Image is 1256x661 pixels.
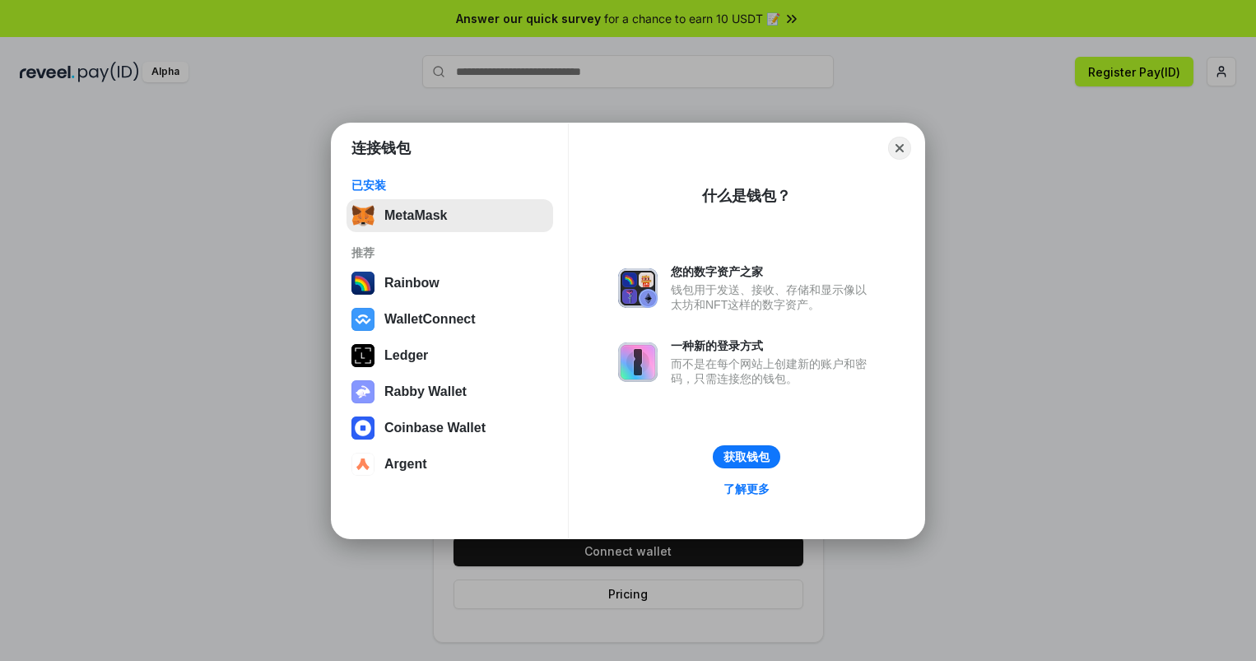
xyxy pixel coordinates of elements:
div: 已安装 [351,178,548,193]
button: Rainbow [347,267,553,300]
button: Close [888,137,911,160]
button: 获取钱包 [713,445,780,468]
div: 一种新的登录方式 [671,338,875,353]
h1: 连接钱包 [351,138,411,158]
div: WalletConnect [384,312,476,327]
div: 推荐 [351,245,548,260]
a: 了解更多 [714,478,779,500]
img: svg+xml,%3Csvg%20xmlns%3D%22http%3A%2F%2Fwww.w3.org%2F2000%2Fsvg%22%20width%3D%2228%22%20height%3... [351,344,374,367]
div: Ledger [384,348,428,363]
img: svg+xml,%3Csvg%20xmlns%3D%22http%3A%2F%2Fwww.w3.org%2F2000%2Fsvg%22%20fill%3D%22none%22%20viewBox... [618,342,658,382]
div: 钱包用于发送、接收、存储和显示像以太坊和NFT这样的数字资产。 [671,282,875,312]
div: 而不是在每个网站上创建新的账户和密码，只需连接您的钱包。 [671,356,875,386]
img: svg+xml,%3Csvg%20xmlns%3D%22http%3A%2F%2Fwww.w3.org%2F2000%2Fsvg%22%20fill%3D%22none%22%20viewBox... [351,380,374,403]
img: svg+xml,%3Csvg%20xmlns%3D%22http%3A%2F%2Fwww.w3.org%2F2000%2Fsvg%22%20fill%3D%22none%22%20viewBox... [618,268,658,308]
div: Rabby Wallet [384,384,467,399]
button: Argent [347,448,553,481]
button: WalletConnect [347,303,553,336]
img: svg+xml,%3Csvg%20fill%3D%22none%22%20height%3D%2233%22%20viewBox%3D%220%200%2035%2033%22%20width%... [351,204,374,227]
button: Coinbase Wallet [347,412,553,445]
div: 您的数字资产之家 [671,264,875,279]
div: 了解更多 [723,482,770,496]
img: svg+xml,%3Csvg%20width%3D%22120%22%20height%3D%22120%22%20viewBox%3D%220%200%20120%20120%22%20fil... [351,272,374,295]
div: 获取钱包 [723,449,770,464]
button: Rabby Wallet [347,375,553,408]
img: svg+xml,%3Csvg%20width%3D%2228%22%20height%3D%2228%22%20viewBox%3D%220%200%2028%2028%22%20fill%3D... [351,417,374,440]
button: Ledger [347,339,553,372]
img: svg+xml,%3Csvg%20width%3D%2228%22%20height%3D%2228%22%20viewBox%3D%220%200%2028%2028%22%20fill%3D... [351,453,374,476]
div: Rainbow [384,276,440,291]
div: Argent [384,457,427,472]
div: 什么是钱包？ [702,186,791,206]
img: svg+xml,%3Csvg%20width%3D%2228%22%20height%3D%2228%22%20viewBox%3D%220%200%2028%2028%22%20fill%3D... [351,308,374,331]
button: MetaMask [347,199,553,232]
div: MetaMask [384,208,447,223]
div: Coinbase Wallet [384,421,486,435]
